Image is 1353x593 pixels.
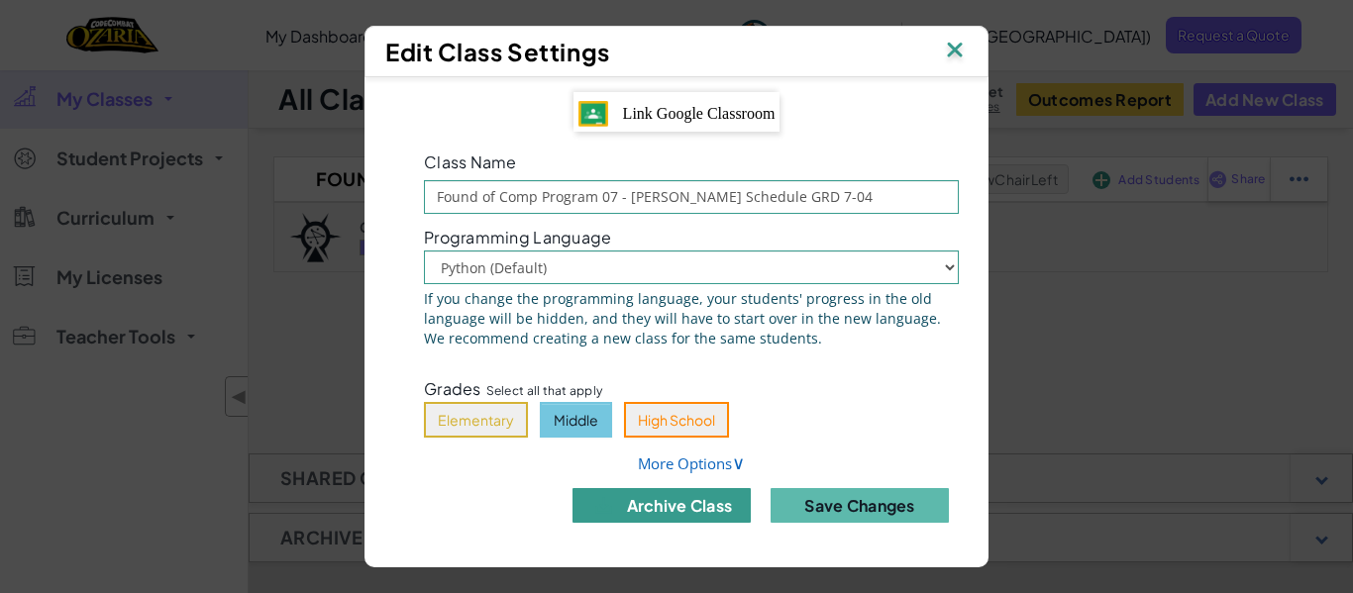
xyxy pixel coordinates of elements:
button: Middle [540,402,612,438]
a: More Options [638,453,745,473]
span: If you change the programming language, your students' progress in the old language will be hidde... [424,289,959,348]
button: High School [624,402,729,438]
button: Save Changes [771,488,949,523]
img: IconArchive.svg [591,493,616,518]
span: Class Name [424,151,517,172]
button: archive class [572,488,751,523]
img: IconGoogleClassroom.svg [578,101,608,127]
span: Select all that apply [486,381,603,400]
button: Elementary [424,402,528,438]
span: Programming Language [424,229,611,246]
span: Link Google Classroom [623,105,776,122]
span: ∨ [732,450,745,474]
span: Grades [424,378,481,399]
